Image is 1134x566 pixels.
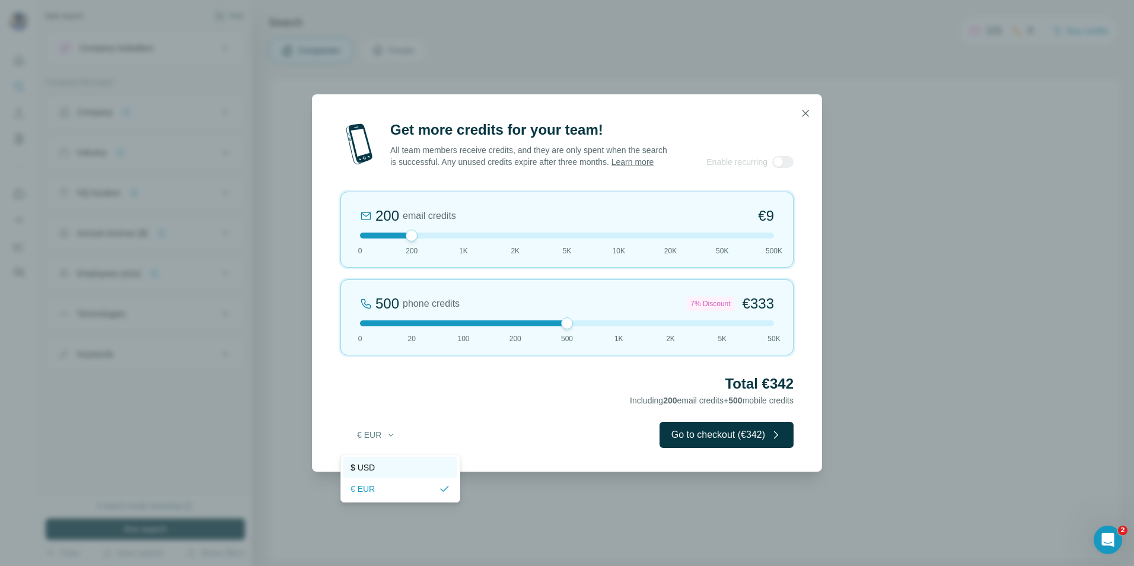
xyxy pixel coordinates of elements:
[660,422,794,448] button: Go to checkout (€342)
[611,157,654,167] a: Learn more
[767,333,780,344] span: 50K
[630,396,794,405] span: Including email credits + mobile credits
[406,246,418,256] span: 200
[358,246,362,256] span: 0
[403,209,456,223] span: email credits
[509,333,521,344] span: 200
[666,333,675,344] span: 2K
[358,333,362,344] span: 0
[718,333,727,344] span: 5K
[1094,526,1122,554] iframe: Intercom live chat
[716,246,728,256] span: 50K
[390,144,668,168] p: All team members receive credits, and they are only spent when the search is successful. Any unus...
[403,297,460,311] span: phone credits
[706,156,767,168] span: Enable recurring
[457,333,469,344] span: 100
[758,206,774,225] span: €9
[1118,526,1127,535] span: 2
[340,374,794,393] h2: Total €342
[375,206,399,225] div: 200
[664,246,677,256] span: 20K
[408,333,416,344] span: 20
[340,120,378,168] img: mobile-phone
[511,246,520,256] span: 2K
[351,462,375,473] span: $ USD
[563,246,572,256] span: 5K
[349,424,404,446] button: € EUR
[459,246,468,256] span: 1K
[766,246,782,256] span: 500K
[613,246,625,256] span: 10K
[743,294,774,313] span: €333
[663,396,677,405] span: 200
[614,333,623,344] span: 1K
[728,396,742,405] span: 500
[561,333,573,344] span: 500
[375,294,399,313] div: 500
[687,297,734,311] div: 7% Discount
